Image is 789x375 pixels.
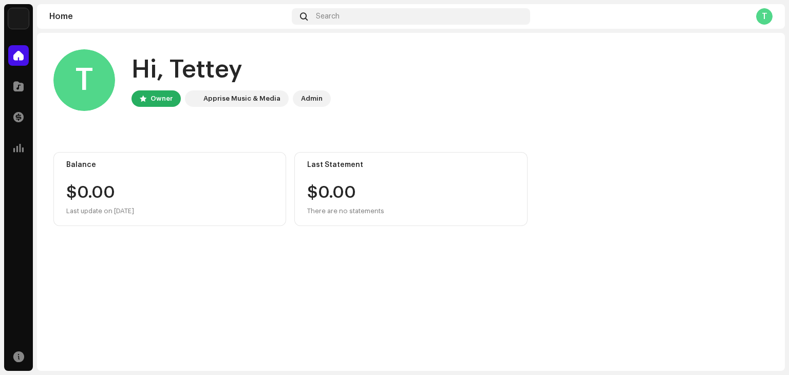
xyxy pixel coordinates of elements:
[49,12,288,21] div: Home
[8,8,29,29] img: 1c16f3de-5afb-4452-805d-3f3454e20b1b
[187,92,199,105] img: 1c16f3de-5afb-4452-805d-3f3454e20b1b
[151,92,173,105] div: Owner
[53,49,115,111] div: T
[756,8,773,25] div: T
[66,161,273,169] div: Balance
[66,205,273,217] div: Last update on [DATE]
[294,152,527,226] re-o-card-value: Last Statement
[203,92,280,105] div: Apprise Music & Media
[53,152,286,226] re-o-card-value: Balance
[307,161,514,169] div: Last Statement
[316,12,340,21] span: Search
[301,92,323,105] div: Admin
[131,53,331,86] div: Hi, Tettey
[307,205,384,217] div: There are no statements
